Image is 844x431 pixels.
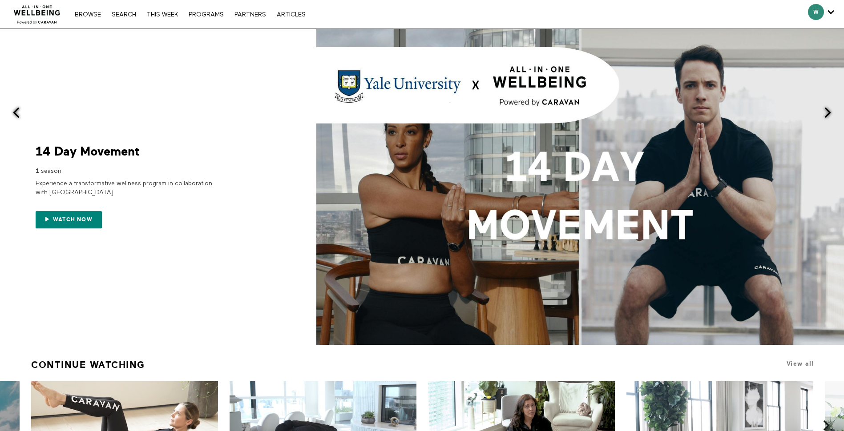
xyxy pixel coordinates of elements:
a: Continue Watching [31,355,145,374]
a: ARTICLES [272,12,310,18]
nav: Primary [70,10,310,19]
a: THIS WEEK [142,12,182,18]
a: Browse [70,12,105,18]
a: PARTNERS [230,12,271,18]
a: Search [107,12,141,18]
a: PROGRAMS [184,12,228,18]
a: View all [787,360,814,367]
